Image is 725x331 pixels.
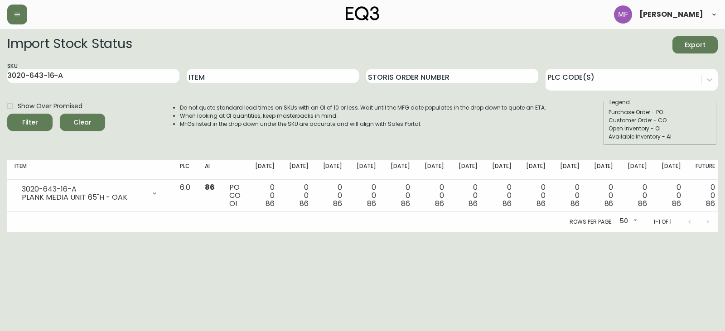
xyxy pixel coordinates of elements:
[383,160,417,180] th: [DATE]
[609,98,631,106] legend: Legend
[349,160,383,180] th: [DATE]
[653,218,672,226] p: 1-1 of 1
[662,183,681,208] div: 0 0
[198,160,222,180] th: AI
[180,104,546,112] li: Do not quote standard lead times on SKUs with an OI of 10 or less. Wait until the MFG date popula...
[282,160,316,180] th: [DATE]
[688,160,722,180] th: Future
[323,183,343,208] div: 0 0
[696,183,715,208] div: 0 0
[60,114,105,131] button: Clear
[180,120,546,128] li: MFGs listed in the drop down under the SKU are accurate and will align with Sales Portal.
[180,112,546,120] li: When looking at OI quantities, keep masterpacks in mind.
[526,183,546,208] div: 0 0
[672,198,681,209] span: 86
[229,198,237,209] span: OI
[435,198,444,209] span: 86
[391,183,410,208] div: 0 0
[255,183,275,208] div: 0 0
[266,198,275,209] span: 86
[553,160,587,180] th: [DATE]
[14,183,165,203] div: 3020-643-16-APLANK MEDIA UNIT 65"H - OAK
[503,198,512,209] span: 86
[560,183,580,208] div: 0 0
[300,198,309,209] span: 86
[425,183,444,208] div: 0 0
[570,218,613,226] p: Rows per page:
[22,185,145,193] div: 3020-643-16-A
[22,193,145,201] div: PLANK MEDIA UNIT 65"H - OAK
[614,5,632,24] img: 5fd4d8da6c6af95d0810e1fe9eb9239f
[417,160,451,180] th: [DATE]
[229,183,241,208] div: PO CO
[492,183,512,208] div: 0 0
[536,198,546,209] span: 86
[519,160,553,180] th: [DATE]
[401,198,410,209] span: 86
[289,183,309,208] div: 0 0
[7,160,173,180] th: Item
[173,180,198,212] td: 6.0
[609,133,712,141] div: Available Inventory - AI
[609,116,712,125] div: Customer Order - CO
[469,198,478,209] span: 86
[357,183,376,208] div: 0 0
[654,160,688,180] th: [DATE]
[604,198,614,209] span: 86
[333,198,342,209] span: 86
[459,183,478,208] div: 0 0
[367,198,376,209] span: 86
[706,198,715,209] span: 86
[7,114,53,131] button: Filter
[173,160,198,180] th: PLC
[609,125,712,133] div: Open Inventory - OI
[346,6,379,21] img: logo
[7,36,132,53] h2: Import Stock Status
[451,160,485,180] th: [DATE]
[609,108,712,116] div: Purchase Order - PO
[67,117,98,128] span: Clear
[638,198,647,209] span: 86
[594,183,614,208] div: 0 0
[587,160,621,180] th: [DATE]
[639,11,703,18] span: [PERSON_NAME]
[18,101,82,111] span: Show Over Promised
[205,182,215,192] span: 86
[620,160,654,180] th: [DATE]
[680,39,710,51] span: Export
[616,214,639,229] div: 50
[628,183,647,208] div: 0 0
[316,160,350,180] th: [DATE]
[485,160,519,180] th: [DATE]
[672,36,718,53] button: Export
[570,198,580,209] span: 86
[248,160,282,180] th: [DATE]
